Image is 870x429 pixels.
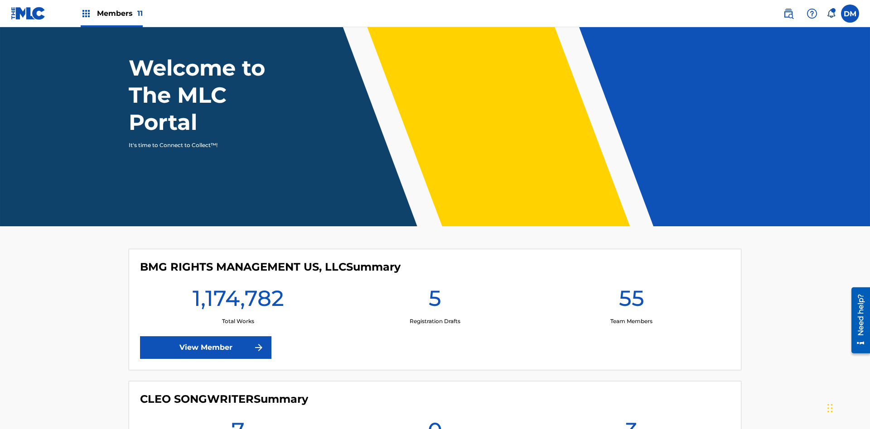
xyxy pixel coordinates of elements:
span: Members [97,8,143,19]
h1: 5 [429,285,441,317]
h1: 1,174,782 [193,285,284,317]
div: Drag [827,395,833,422]
iframe: Resource Center [845,284,870,358]
h4: BMG RIGHTS MANAGEMENT US, LLC [140,260,401,274]
h1: Welcome to The MLC Portal [129,54,298,136]
img: search [783,8,794,19]
img: MLC Logo [11,7,46,20]
div: Help [803,5,821,23]
h4: CLEO SONGWRITER [140,392,308,406]
a: View Member [140,336,271,359]
p: It's time to Connect to Collect™! [129,141,286,149]
div: User Menu [841,5,859,23]
span: 11 [137,9,143,18]
img: Top Rightsholders [81,8,92,19]
div: Notifications [826,9,836,18]
img: help [807,8,817,19]
p: Team Members [610,317,652,325]
a: Public Search [779,5,797,23]
p: Total Works [222,317,254,325]
img: f7272a7cc735f4ea7f67.svg [253,342,264,353]
h1: 55 [619,285,644,317]
p: Registration Drafts [410,317,460,325]
iframe: Chat Widget [825,386,870,429]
